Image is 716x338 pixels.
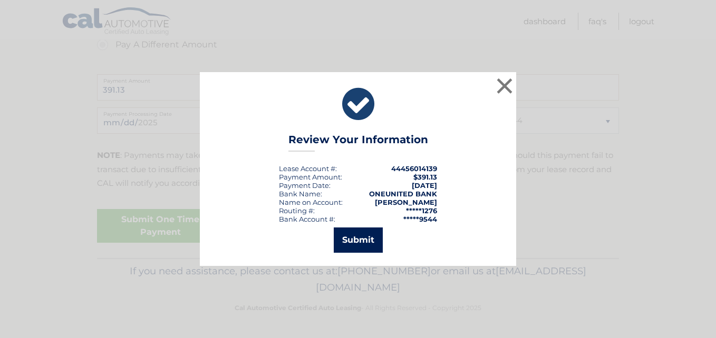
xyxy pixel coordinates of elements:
button: × [494,75,515,96]
span: [DATE] [412,181,437,190]
div: Lease Account #: [279,164,337,173]
div: Bank Account #: [279,215,335,223]
strong: ONEUNITED BANK [369,190,437,198]
div: Payment Amount: [279,173,342,181]
button: Submit [334,227,383,253]
h3: Review Your Information [288,133,428,152]
span: $391.13 [413,173,437,181]
span: Payment Date [279,181,329,190]
strong: 44456014139 [391,164,437,173]
div: Routing #: [279,206,315,215]
div: Name on Account: [279,198,343,206]
div: : [279,181,331,190]
div: Bank Name: [279,190,322,198]
strong: [PERSON_NAME] [375,198,437,206]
